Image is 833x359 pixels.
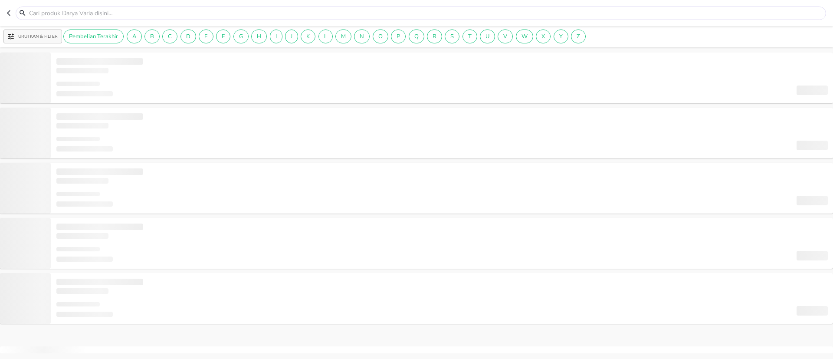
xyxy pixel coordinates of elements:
[354,30,370,43] div: N
[233,30,249,43] div: G
[56,247,100,251] span: ‌
[409,30,424,43] div: Q
[56,137,100,141] span: ‌
[354,33,369,40] span: N
[251,30,267,43] div: H
[335,30,351,43] div: M
[56,178,108,184] span: ‌
[427,33,442,40] span: R
[234,33,248,40] span: G
[480,30,495,43] div: U
[145,33,159,40] span: B
[56,279,143,285] span: ‌
[427,30,442,43] div: R
[391,33,405,40] span: P
[797,306,828,316] span: ‌
[373,30,388,43] div: O
[56,123,108,128] span: ‌
[301,33,315,40] span: K
[56,257,113,262] span: ‌
[462,30,477,43] div: T
[336,33,351,40] span: M
[498,30,513,43] div: V
[56,288,108,294] span: ‌
[181,33,196,40] span: D
[270,33,282,40] span: I
[56,233,108,239] span: ‌
[498,33,512,40] span: V
[127,33,141,40] span: A
[18,33,58,40] p: Urutkan & Filter
[56,302,100,306] span: ‌
[56,82,100,86] span: ‌
[318,30,333,43] div: L
[797,251,828,260] span: ‌
[554,30,568,43] div: Y
[571,30,586,43] div: Z
[216,33,230,40] span: F
[285,33,298,40] span: J
[56,168,143,175] span: ‌
[391,30,406,43] div: P
[536,33,550,40] span: X
[445,30,459,43] div: S
[463,33,477,40] span: T
[216,30,230,43] div: F
[554,33,568,40] span: Y
[445,33,459,40] span: S
[163,33,177,40] span: C
[516,30,533,43] div: W
[64,33,123,40] span: Pembelian Terakhir
[28,9,824,18] input: Cari produk Darya Varia disini…
[319,33,332,40] span: L
[571,33,585,40] span: Z
[797,141,828,150] span: ‌
[797,86,828,95] span: ‌
[56,312,113,317] span: ‌
[373,33,388,40] span: O
[199,30,213,43] div: E
[56,68,108,73] span: ‌
[56,91,113,96] span: ‌
[252,33,266,40] span: H
[480,33,495,40] span: U
[285,30,298,43] div: J
[63,30,124,43] div: Pembelian Terakhir
[270,30,282,43] div: I
[199,33,213,40] span: E
[536,30,551,43] div: X
[516,33,533,40] span: W
[56,192,100,196] span: ‌
[797,196,828,205] span: ‌
[162,30,177,43] div: C
[180,30,196,43] div: D
[3,30,62,43] button: Urutkan & Filter
[144,30,160,43] div: B
[301,30,315,43] div: K
[56,146,113,152] span: ‌
[56,58,143,65] span: ‌
[56,201,113,207] span: ‌
[56,113,143,120] span: ‌
[56,224,143,230] span: ‌
[127,30,142,43] div: A
[409,33,424,40] span: Q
